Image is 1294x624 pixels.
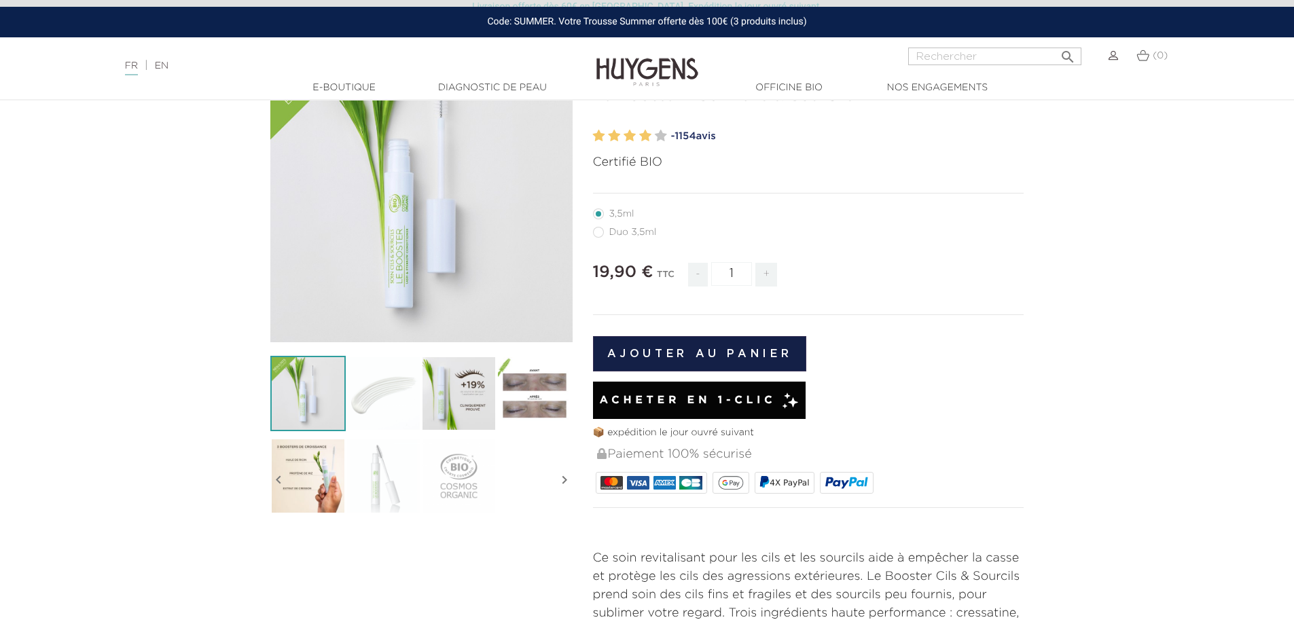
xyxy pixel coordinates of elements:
div: | [118,58,529,74]
img: Le Booster - Soin Cils & Sourcils [270,356,346,431]
a: EN [155,61,168,71]
a: Diagnostic de peau [425,81,560,95]
label: 2 [608,126,620,146]
label: 5 [655,126,667,146]
span: + [755,263,777,287]
i:  [270,446,287,514]
img: MASTERCARD [600,476,623,490]
label: Duo 3,5ml [593,227,673,238]
a: Nos engagements [869,81,1005,95]
div: TTC [657,260,675,297]
label: 1 [593,126,605,146]
img: Paiement 100% sécurisé [597,448,607,459]
a: Officine Bio [721,81,857,95]
label: 4 [639,126,651,146]
a: -1154avis [671,126,1024,147]
input: Rechercher [908,48,1081,65]
button:  [1056,43,1080,62]
label: 3,5ml [593,208,651,219]
button: Ajouter au panier [593,336,807,371]
span: (0) [1153,51,1168,60]
a: FR [125,61,138,75]
span: - [688,263,707,287]
input: Quantité [711,262,752,286]
i:  [1060,45,1076,61]
div: Paiement 100% sécurisé [596,440,1024,469]
a: E-Boutique [276,81,412,95]
span: 1154 [675,131,696,141]
img: CB_NATIONALE [679,476,702,490]
img: AMEX [653,476,676,490]
span: 19,90 € [593,264,653,280]
p: 📦 expédition le jour ouvré suivant [593,426,1024,440]
span: 4X PayPal [770,478,809,488]
img: Huygens [596,36,698,88]
img: VISA [627,476,649,490]
img: google_pay [718,476,744,490]
label: 3 [624,126,636,146]
i:  [556,446,573,514]
p: Certifié BIO [593,153,1024,172]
